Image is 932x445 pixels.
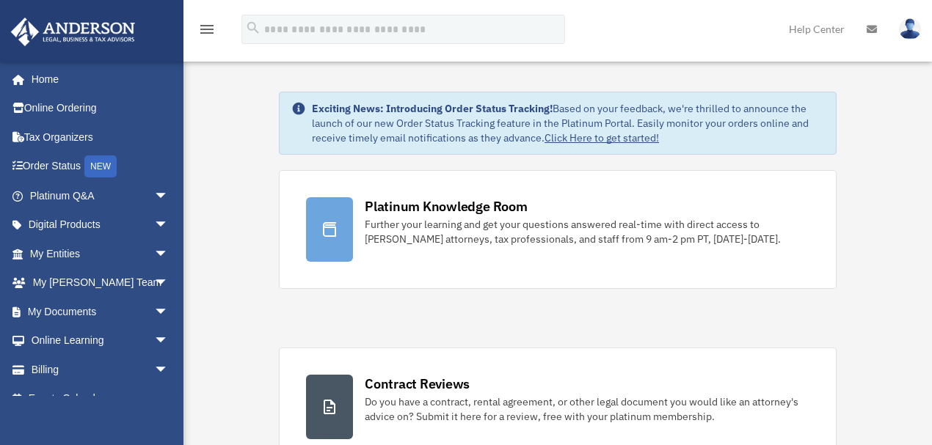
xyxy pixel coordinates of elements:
[10,94,191,123] a: Online Ordering
[154,326,183,356] span: arrow_drop_down
[10,152,191,182] a: Order StatusNEW
[365,197,528,216] div: Platinum Knowledge Room
[198,21,216,38] i: menu
[154,297,183,327] span: arrow_drop_down
[365,375,470,393] div: Contract Reviews
[10,239,191,268] a: My Entitiesarrow_drop_down
[10,297,191,326] a: My Documentsarrow_drop_down
[10,210,191,240] a: Digital Productsarrow_drop_down
[198,26,216,38] a: menu
[154,239,183,269] span: arrow_drop_down
[312,102,553,115] strong: Exciting News: Introducing Order Status Tracking!
[279,170,837,289] a: Platinum Knowledge Room Further your learning and get your questions answered real-time with dire...
[245,20,261,36] i: search
[154,355,183,385] span: arrow_drop_down
[10,122,191,152] a: Tax Organizers
[365,394,809,424] div: Do you have a contract, rental agreement, or other legal document you would like an attorney's ad...
[10,65,183,94] a: Home
[365,217,809,246] div: Further your learning and get your questions answered real-time with direct access to [PERSON_NAM...
[154,181,183,211] span: arrow_drop_down
[7,18,139,46] img: Anderson Advisors Platinum Portal
[899,18,921,40] img: User Pic
[10,181,191,210] a: Platinum Q&Aarrow_drop_down
[545,131,659,144] a: Click Here to get started!
[10,355,191,384] a: Billingarrow_drop_down
[10,268,191,298] a: My [PERSON_NAME] Teamarrow_drop_down
[154,210,183,240] span: arrow_drop_down
[10,326,191,356] a: Online Learningarrow_drop_down
[312,101,824,145] div: Based on your feedback, we're thrilled to announce the launch of our new Order Status Tracking fe...
[154,268,183,298] span: arrow_drop_down
[10,384,191,413] a: Events Calendar
[84,155,117,177] div: NEW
